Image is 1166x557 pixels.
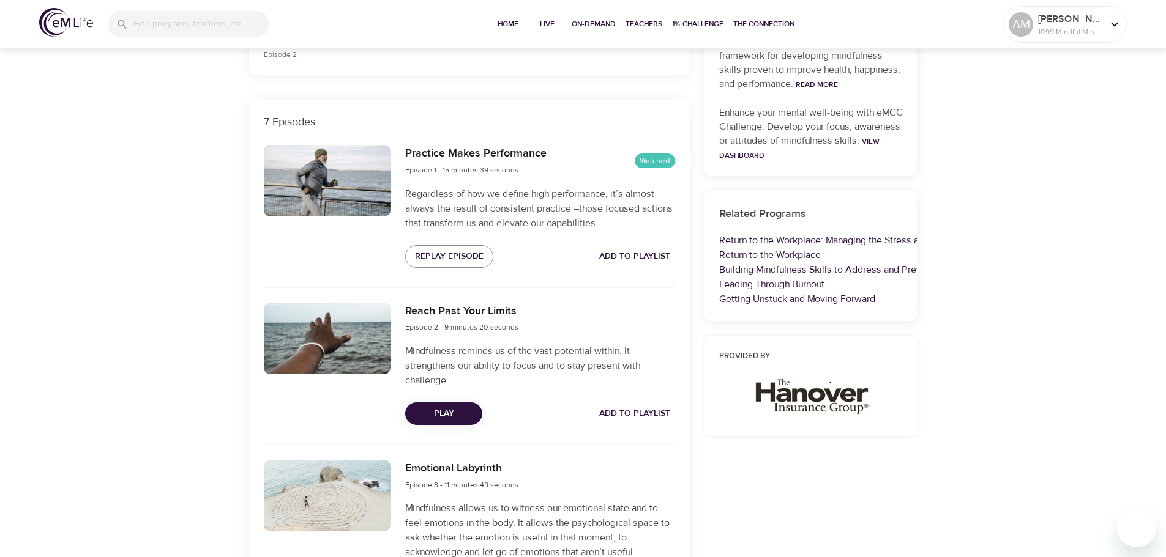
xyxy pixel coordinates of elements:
[1038,12,1103,26] p: [PERSON_NAME]
[405,186,675,231] p: Regardless of how we define high performance, it’s almost always the result of consistent practic...
[405,344,675,388] p: Mindfulness reminds us of the vast potential within. It strengthens our ability to focus and to s...
[405,165,518,175] span: Episode 1 - 15 minutes 39 seconds
[719,234,964,246] a: Return to the Workplace: Managing the Stress and Anxiety
[264,49,569,60] p: Episode 2
[594,245,675,268] button: Add to Playlist
[405,145,547,163] h6: Practice Makes Performance
[133,11,269,37] input: Find programs, teachers, etc...
[594,402,675,425] button: Add to Playlist
[264,114,675,130] p: 7 Episodes
[719,278,824,290] a: Leading Through Burnout
[626,18,662,31] span: Teachers
[719,249,821,261] a: Return to the Workplace
[719,205,903,223] h6: Related Programs
[719,106,903,162] p: Enhance your mental well-being with eMCC Challenge. Develop your focus, awareness or attitudes of...
[719,264,970,276] a: Building Mindfulness Skills to Address and Prevent Burnout
[1038,26,1103,37] p: 1099 Mindful Minutes
[719,293,875,305] a: Getting Unstuck and Moving Forward
[39,8,93,37] img: logo
[733,18,794,31] span: The Connection
[796,79,838,89] a: Read More
[405,303,518,320] h6: Reach Past Your Limits
[405,480,518,490] span: Episode 3 - 11 minutes 49 seconds
[1117,508,1156,547] iframe: Button to launch messaging window
[405,322,518,332] span: Episode 2 - 9 minutes 20 seconds
[1009,12,1033,37] div: AM
[572,18,616,31] span: On-Demand
[405,245,493,268] button: Replay Episode
[405,402,482,425] button: Play
[533,18,562,31] span: Live
[415,406,473,421] span: Play
[415,249,484,264] span: Replay Episode
[635,155,675,167] span: Watched
[719,136,880,160] a: View Dashboard
[719,35,903,91] p: The eMCC™ is a scientifically validated framework for developing mindfulness skills proven to imp...
[493,18,523,31] span: Home
[599,249,670,264] span: Add to Playlist
[719,350,903,363] h6: Provided by
[744,373,876,417] img: HIG_wordmrk_k.jpg
[599,406,670,421] span: Add to Playlist
[405,460,518,478] h6: Emotional Labyrinth
[672,18,723,31] span: 1% Challenge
